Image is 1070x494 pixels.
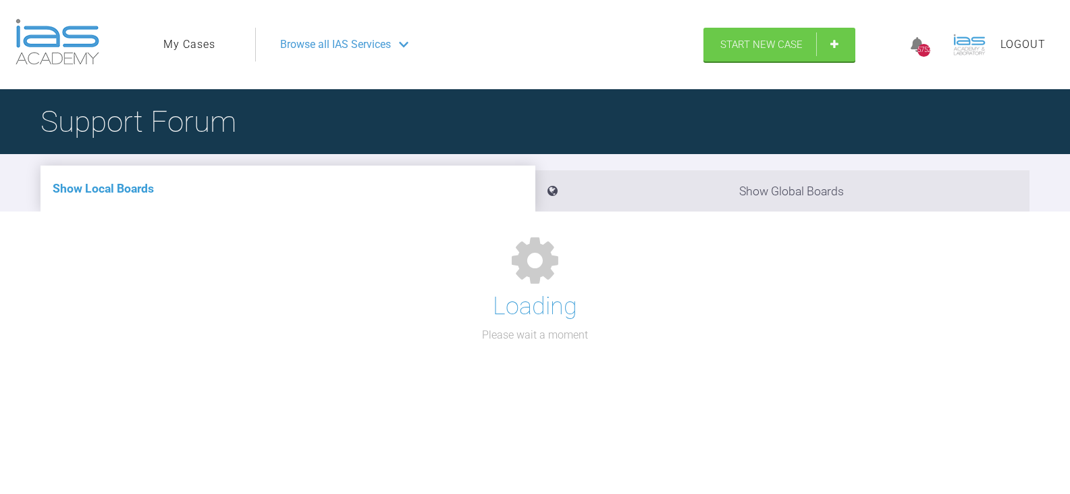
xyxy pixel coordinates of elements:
[720,39,803,51] span: Start New Case
[41,166,535,212] li: Show Local Boards
[1000,36,1046,53] a: Logout
[949,24,990,65] img: profile.png
[535,170,1030,212] li: Show Global Boards
[280,36,391,53] span: Browse all IAS Services
[703,28,855,61] a: Start New Case
[163,36,215,53] a: My Cases
[493,287,577,326] h1: Loading
[41,98,236,145] h1: Support Forum
[16,19,99,65] img: logo-light.3e3ef733.png
[482,326,588,344] p: Please wait a moment
[917,44,930,57] div: 5752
